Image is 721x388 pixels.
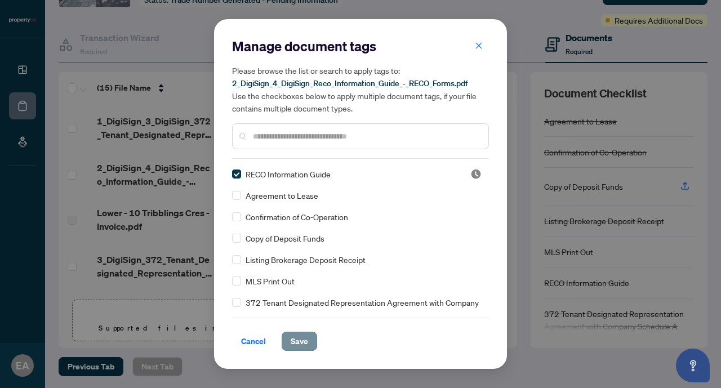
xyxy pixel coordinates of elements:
span: MLS Print Out [246,275,295,287]
span: Copy of Deposit Funds [246,232,324,244]
span: Agreement to Lease [246,189,318,202]
span: Pending Review [470,168,482,180]
button: Save [282,332,317,351]
span: Cancel [241,332,266,350]
h5: Please browse the list or search to apply tags to: Use the checkboxes below to apply multiple doc... [232,64,489,114]
span: 2_DigiSign_4_DigiSign_Reco_Information_Guide_-_RECO_Forms.pdf [232,78,468,88]
span: close [475,42,483,50]
span: Save [291,332,308,350]
span: Confirmation of Co-Operation [246,211,348,223]
span: Listing Brokerage Deposit Receipt [246,253,366,266]
img: status [470,168,482,180]
button: Open asap [676,349,710,382]
h2: Manage document tags [232,37,489,55]
span: RECO Information Guide [246,168,331,180]
button: Cancel [232,332,275,351]
span: 372 Tenant Designated Representation Agreement with Company Schedule A [246,296,482,321]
